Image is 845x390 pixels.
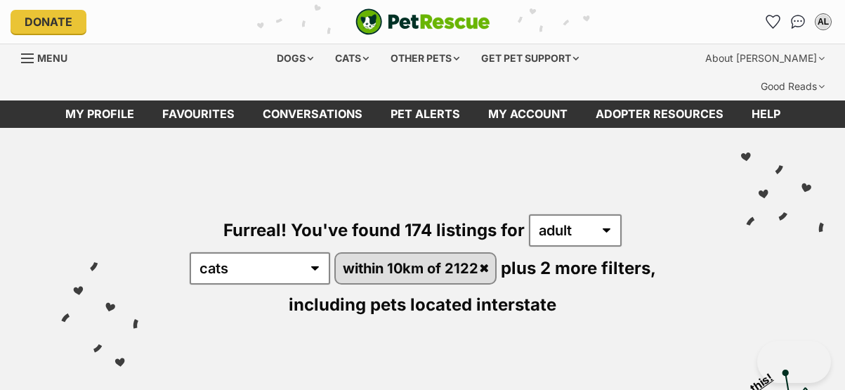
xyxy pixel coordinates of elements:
span: Menu [37,52,67,64]
div: Dogs [267,44,323,72]
ul: Account quick links [761,11,834,33]
button: My account [812,11,834,33]
div: Other pets [381,44,469,72]
img: chat-41dd97257d64d25036548639549fe6c8038ab92f7586957e7f3b1b290dea8141.svg [791,15,806,29]
a: PetRescue [355,8,490,35]
a: Favourites [761,11,784,33]
a: Donate [11,10,86,34]
span: Furreal! You've found 174 listings for [223,220,525,240]
div: Get pet support [471,44,589,72]
div: AL [816,15,830,29]
a: Adopter resources [582,100,738,128]
iframe: Help Scout Beacon - Open [757,341,831,383]
a: within 10km of 2122 [336,254,495,282]
a: Conversations [787,11,809,33]
a: Menu [21,44,77,70]
a: My profile [51,100,148,128]
a: Help [738,100,794,128]
div: About [PERSON_NAME] [695,44,834,72]
a: My account [474,100,582,128]
a: conversations [249,100,376,128]
span: plus 2 more filters, [501,258,655,278]
div: Cats [325,44,379,72]
span: including pets located interstate [289,294,556,315]
a: Favourites [148,100,249,128]
img: logo-cat-932fe2b9b8326f06289b0f2fb663e598f794de774fb13d1741a6617ecf9a85b4.svg [355,8,490,35]
a: Pet alerts [376,100,474,128]
div: Good Reads [751,72,834,100]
